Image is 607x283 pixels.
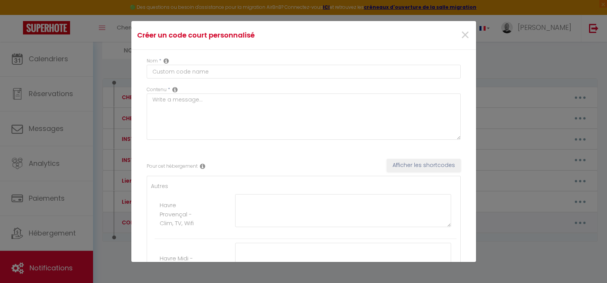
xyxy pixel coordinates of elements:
label: Pour cet hébergement [147,163,198,170]
label: Havre Midi - TV, Wifi, Cosy [160,254,200,272]
label: Nom [147,57,158,65]
i: Custom short code name [164,58,169,64]
h4: Créer un code court personnalisé [137,30,356,41]
label: Contenu [147,86,167,93]
label: Havre Provençal - Clim, TV, Wifi [160,201,200,228]
button: Ouvrir le widget de chat LiveChat [6,3,29,26]
button: Close [460,27,470,44]
input: Custom code name [147,65,461,79]
button: Afficher les shortcodes [387,159,461,172]
span: × [460,24,470,47]
i: Rental [200,163,205,169]
i: Replacable content [172,87,178,93]
label: Autres [151,182,168,190]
